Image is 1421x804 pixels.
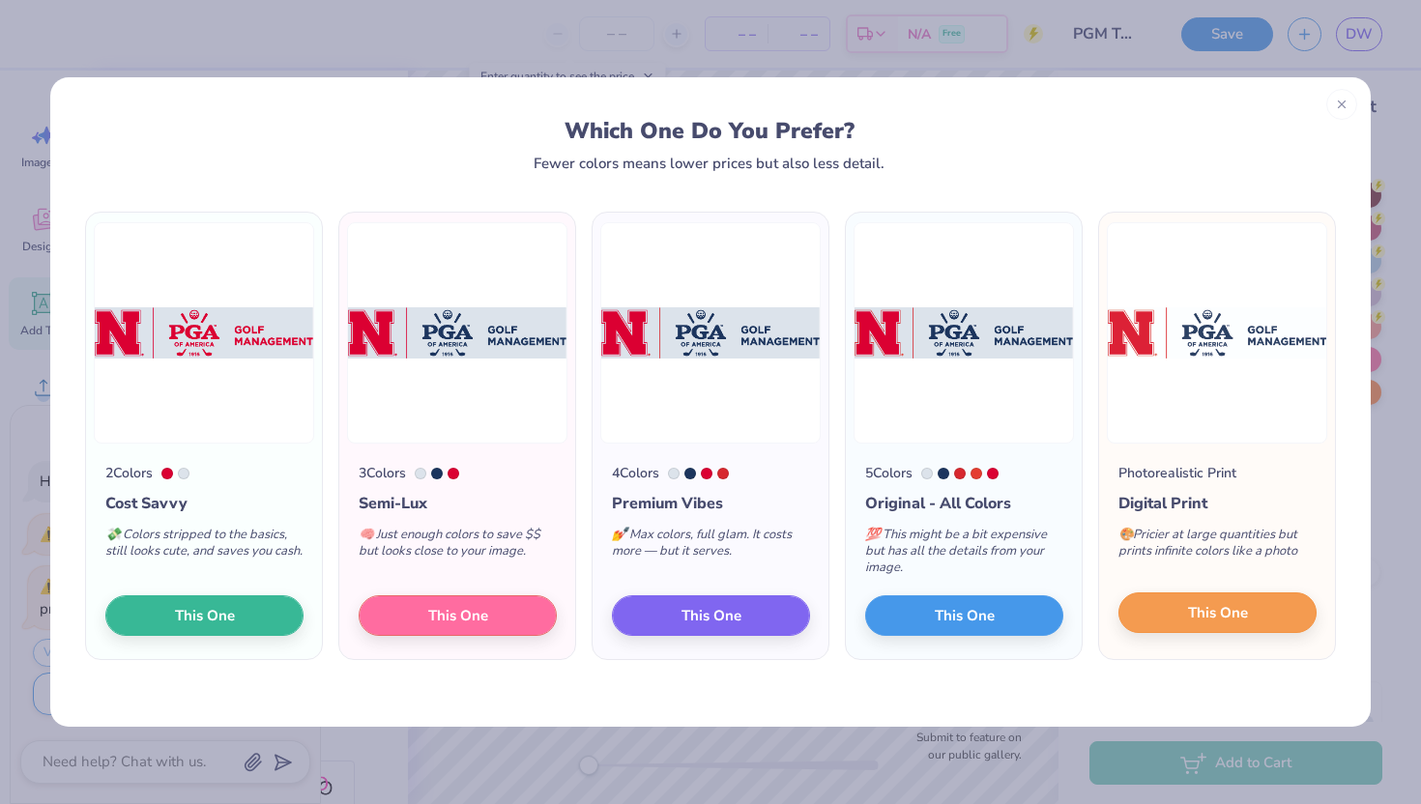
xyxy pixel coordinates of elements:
div: 3 Colors [359,463,406,483]
div: 656 C [921,468,933,479]
span: 💸 [105,526,121,543]
span: This One [1188,602,1248,624]
div: Digital Print [1118,492,1317,515]
div: 5 Colors [865,463,913,483]
button: This One [105,595,304,636]
span: 💅 [612,526,627,543]
img: 5 color option [854,222,1074,444]
img: 4 color option [600,222,821,444]
div: Pricier at large quantities but prints infinite colors like a photo [1118,515,1317,579]
div: Original - All Colors [865,492,1063,515]
div: Just enough colors to save $$ but looks close to your image. [359,515,557,579]
span: 🎨 [1118,526,1134,543]
div: 534 C [431,468,443,479]
div: Premium Vibes [612,492,810,515]
img: 2 color option [94,222,314,444]
div: 2 Colors [105,463,153,483]
div: 199 C [987,468,999,479]
div: Semi-Lux [359,492,557,515]
div: Photorealistic Print [1118,463,1236,483]
div: 4 Colors [612,463,659,483]
div: Which One Do You Prefer? [103,118,1317,144]
span: This One [935,605,995,627]
span: This One [681,605,741,627]
span: This One [428,605,488,627]
div: 199 C [448,468,459,479]
button: This One [359,595,557,636]
div: Fewer colors means lower prices but also less detail. [534,156,884,171]
span: This One [175,605,235,627]
div: 656 C [178,468,189,479]
div: 534 C [684,468,696,479]
div: Cost Savvy [105,492,304,515]
div: 199 C [161,468,173,479]
div: 179 C [971,468,982,479]
div: Max colors, full glam. It costs more — but it serves. [612,515,810,579]
div: 199 C [701,468,712,479]
span: 🧠 [359,526,374,543]
img: 3 color option [347,222,567,444]
div: Colors stripped to the basics, still looks cute, and saves you cash. [105,515,304,579]
button: This One [612,595,810,636]
div: This might be a bit expensive but has all the details from your image. [865,515,1063,595]
button: This One [1118,592,1317,633]
div: 656 C [415,468,426,479]
div: 1795 C [954,468,966,479]
div: 656 C [668,468,680,479]
img: Photorealistic preview [1107,222,1327,444]
button: This One [865,595,1063,636]
div: 1795 C [717,468,729,479]
span: 💯 [865,526,881,543]
div: 534 C [938,468,949,479]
